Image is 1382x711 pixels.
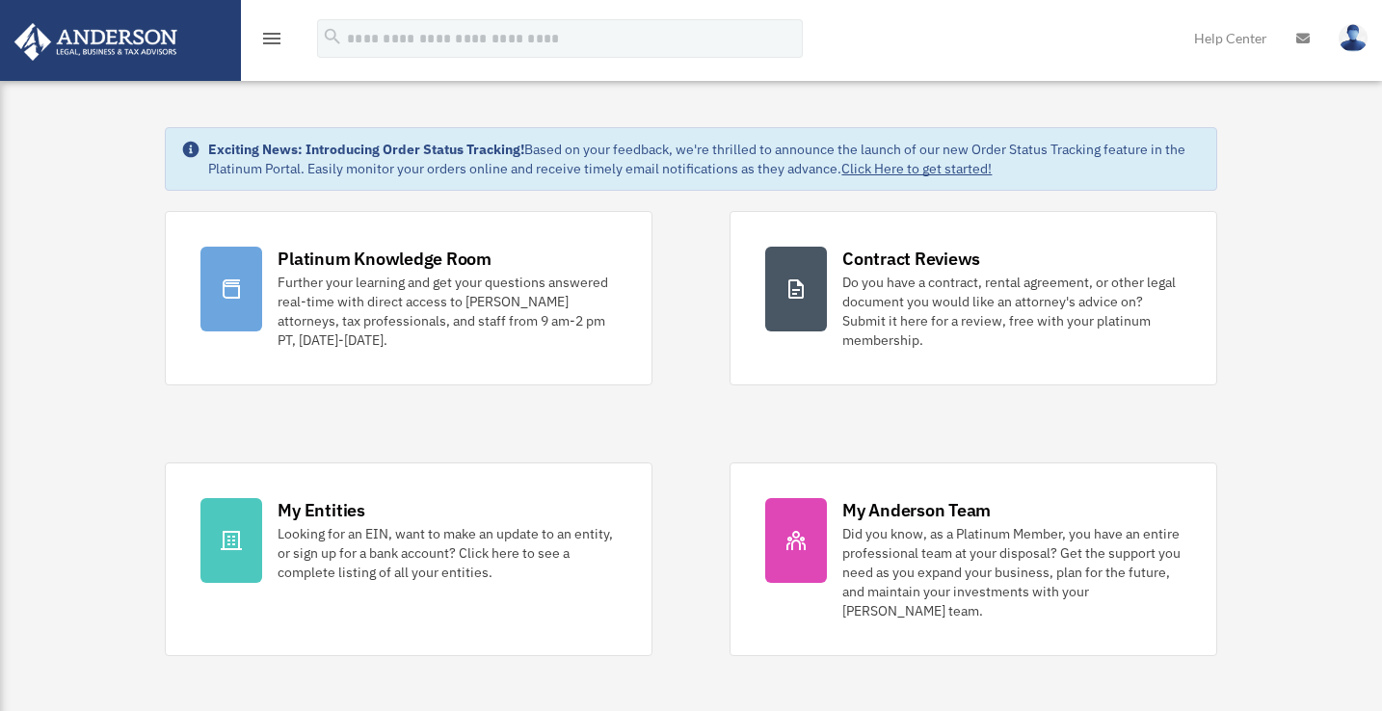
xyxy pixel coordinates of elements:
[322,26,343,47] i: search
[842,498,991,522] div: My Anderson Team
[278,498,364,522] div: My Entities
[842,273,1182,350] div: Do you have a contract, rental agreement, or other legal document you would like an attorney's ad...
[165,211,652,385] a: Platinum Knowledge Room Further your learning and get your questions answered real-time with dire...
[842,247,980,271] div: Contract Reviews
[260,34,283,50] a: menu
[208,140,1200,178] div: Based on your feedback, we're thrilled to announce the launch of our new Order Status Tracking fe...
[278,247,492,271] div: Platinum Knowledge Room
[842,524,1182,620] div: Did you know, as a Platinum Member, you have an entire professional team at your disposal? Get th...
[208,141,524,158] strong: Exciting News: Introducing Order Status Tracking!
[278,273,617,350] div: Further your learning and get your questions answered real-time with direct access to [PERSON_NAM...
[165,462,652,656] a: My Entities Looking for an EIN, want to make an update to an entity, or sign up for a bank accoun...
[730,211,1217,385] a: Contract Reviews Do you have a contract, rental agreement, or other legal document you would like...
[841,160,992,177] a: Click Here to get started!
[9,23,183,61] img: Anderson Advisors Platinum Portal
[278,524,617,582] div: Looking for an EIN, want to make an update to an entity, or sign up for a bank account? Click her...
[1339,24,1368,52] img: User Pic
[260,27,283,50] i: menu
[730,462,1217,656] a: My Anderson Team Did you know, as a Platinum Member, you have an entire professional team at your...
